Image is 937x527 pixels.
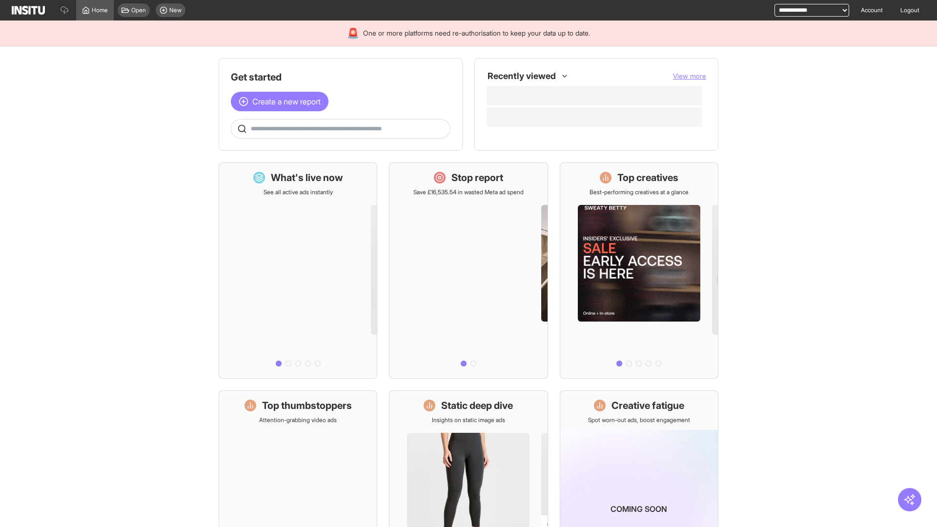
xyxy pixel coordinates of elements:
[231,70,450,84] h1: Get started
[389,162,548,379] a: Stop reportSave £16,535.54 in wasted Meta ad spend
[413,188,524,196] p: Save £16,535.54 in wasted Meta ad spend
[673,72,706,80] span: View more
[271,171,343,184] h1: What's live now
[252,96,321,107] span: Create a new report
[441,399,513,412] h1: Static deep dive
[432,416,505,424] p: Insights on static image ads
[590,188,689,196] p: Best-performing creatives at a glance
[259,416,337,424] p: Attention-grabbing video ads
[347,26,359,40] div: 🚨
[169,6,182,14] span: New
[617,171,678,184] h1: Top creatives
[560,162,718,379] a: Top creativesBest-performing creatives at a glance
[363,28,590,38] span: One or more platforms need re-authorisation to keep your data up to date.
[262,399,352,412] h1: Top thumbstoppers
[673,71,706,81] button: View more
[131,6,146,14] span: Open
[264,188,333,196] p: See all active ads instantly
[231,92,328,111] button: Create a new report
[12,6,45,15] img: Logo
[219,162,377,379] a: What's live nowSee all active ads instantly
[92,6,108,14] span: Home
[451,171,503,184] h1: Stop report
